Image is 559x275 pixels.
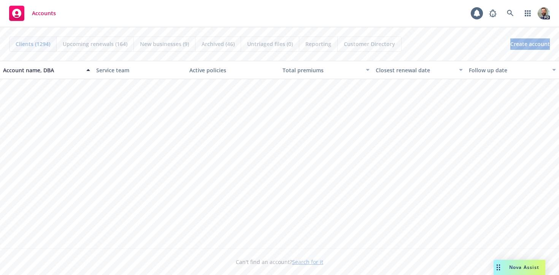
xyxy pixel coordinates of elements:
span: Customer Directory [344,40,395,48]
span: Untriaged files (0) [247,40,293,48]
button: Follow up date [466,61,559,79]
span: Upcoming renewals (164) [63,40,127,48]
span: New businesses (9) [140,40,189,48]
button: Nova Assist [494,260,545,275]
span: Reporting [305,40,331,48]
span: Nova Assist [509,264,539,270]
a: Search [503,6,518,21]
div: Follow up date [469,66,548,74]
button: Active policies [186,61,279,79]
span: Can't find an account? [236,258,323,266]
a: Search for it [292,258,323,265]
a: Accounts [6,3,59,24]
a: Report a Bug [485,6,500,21]
a: Create account [510,38,550,50]
span: Archived (46) [202,40,235,48]
div: Drag to move [494,260,503,275]
div: Active policies [189,66,276,74]
div: Account name, DBA [3,66,82,74]
button: Total premiums [279,61,373,79]
div: Service team [96,66,183,74]
div: Total premiums [283,66,361,74]
span: Create account [510,37,550,51]
button: Closest renewal date [373,61,466,79]
span: Accounts [32,10,56,16]
span: Clients (1294) [16,40,50,48]
button: Service team [93,61,186,79]
a: Switch app [520,6,535,21]
img: photo [538,7,550,19]
div: Closest renewal date [376,66,454,74]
